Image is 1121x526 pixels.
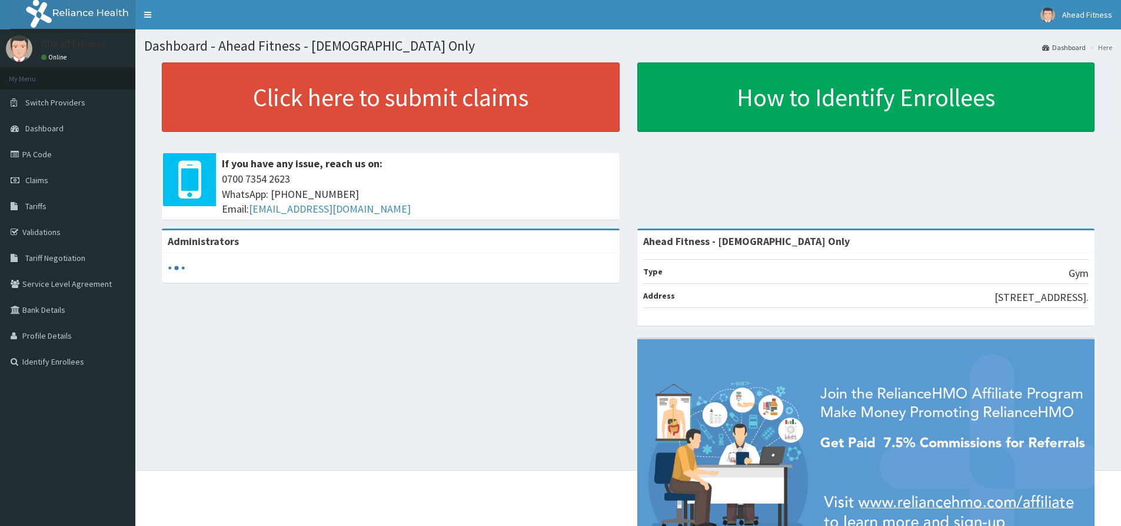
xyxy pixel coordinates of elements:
[25,123,64,134] span: Dashboard
[249,202,411,216] a: [EMAIL_ADDRESS][DOMAIN_NAME]
[41,53,69,61] a: Online
[643,234,850,248] strong: Ahead Fitness - [DEMOGRAPHIC_DATA] Only
[25,97,85,108] span: Switch Providers
[1062,9,1112,20] span: Ahead Fitness
[25,175,48,186] span: Claims
[168,234,239,248] b: Administrators
[1087,42,1112,52] li: Here
[162,62,620,132] a: Click here to submit claims
[144,38,1112,54] h1: Dashboard - Ahead Fitness - [DEMOGRAPHIC_DATA] Only
[6,35,32,62] img: User Image
[1042,42,1086,52] a: Dashboard
[222,171,614,217] span: 0700 7354 2623 WhatsApp: [PHONE_NUMBER] Email:
[643,266,663,277] b: Type
[222,157,382,170] b: If you have any issue, reach us on:
[1069,266,1089,281] p: Gym
[25,201,46,211] span: Tariffs
[41,38,106,49] p: Ahead Fitness
[25,253,85,263] span: Tariff Negotiation
[168,259,185,277] svg: audio-loading
[994,290,1089,305] p: [STREET_ADDRESS].
[637,62,1095,132] a: How to Identify Enrollees
[643,290,675,301] b: Address
[1040,8,1055,22] img: User Image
